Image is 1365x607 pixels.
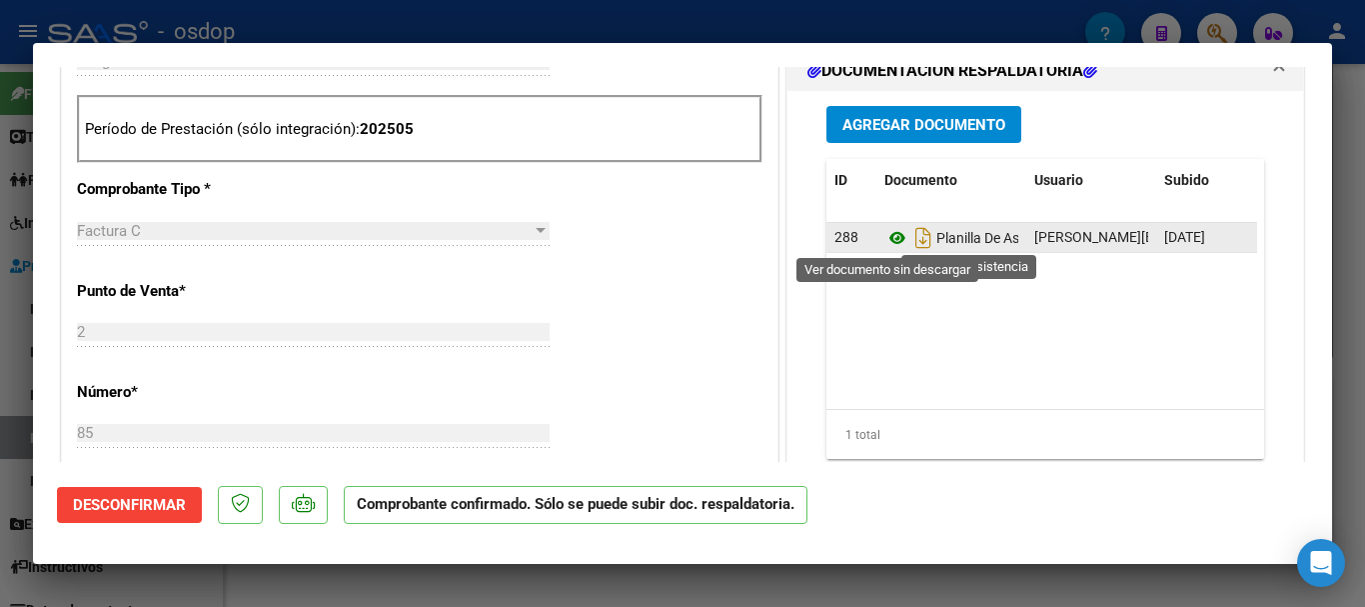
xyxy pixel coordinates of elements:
p: Período de Prestación (sólo integración): [85,118,754,141]
h1: DOCUMENTACIÓN RESPALDATORIA [807,59,1097,83]
span: Desconfirmar [73,496,186,514]
datatable-header-cell: Usuario [1026,159,1156,202]
span: Agregar Documento [842,116,1005,134]
span: Subido [1164,172,1209,188]
p: Comprobante confirmado. Sólo se puede subir doc. respaldatoria. [344,486,807,525]
span: Planilla De Asistencia [884,230,1067,246]
p: Punto de Venta [77,280,283,303]
span: Usuario [1034,172,1083,188]
button: Agregar Documento [826,106,1021,143]
div: DOCUMENTACIÓN RESPALDATORIA [787,91,1303,506]
div: Open Intercom Messenger [1297,539,1345,587]
datatable-header-cell: Documento [876,159,1026,202]
span: 288 [834,229,858,245]
span: Documento [884,172,957,188]
datatable-header-cell: Acción [1256,159,1356,202]
span: [DATE] [1164,229,1205,245]
div: 1 total [826,410,1264,460]
i: Descargar documento [910,222,936,254]
p: Número [77,381,283,404]
strong: 202505 [360,120,414,138]
button: Desconfirmar [57,487,202,523]
datatable-header-cell: ID [826,159,876,202]
span: ID [834,172,847,188]
mat-expansion-panel-header: DOCUMENTACIÓN RESPALDATORIA [787,51,1303,91]
span: Factura C [77,222,141,240]
p: Comprobante Tipo * [77,178,283,201]
datatable-header-cell: Subido [1156,159,1256,202]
